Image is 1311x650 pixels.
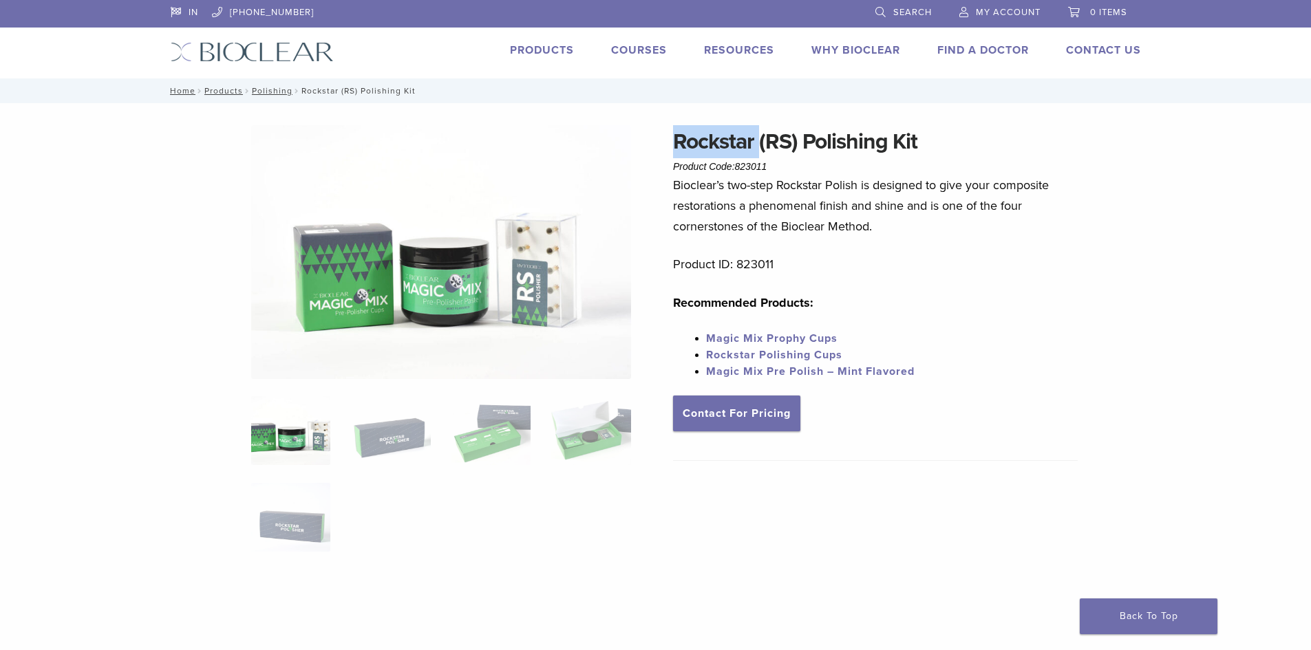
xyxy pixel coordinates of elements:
[735,161,767,172] span: 823011
[251,396,330,465] img: DSC_6582-copy-324x324.jpg
[706,365,915,378] a: Magic Mix Pre Polish – Mint Flavored
[195,87,204,94] span: /
[243,87,252,94] span: /
[673,175,1078,237] p: Bioclear’s two-step Rockstar Polish is designed to give your composite restorations a phenomenal ...
[673,254,1078,274] p: Product ID: 823011
[551,396,630,465] img: Rockstar (RS) Polishing Kit - Image 4
[160,78,1151,103] nav: Rockstar (RS) Polishing Kit
[1066,43,1141,57] a: Contact Us
[204,86,243,96] a: Products
[292,87,301,94] span: /
[166,86,195,96] a: Home
[510,43,574,57] a: Products
[1080,598,1217,634] a: Back To Top
[1090,7,1127,18] span: 0 items
[976,7,1041,18] span: My Account
[704,43,774,57] a: Resources
[673,125,1078,158] h1: Rockstar (RS) Polishing Kit
[706,332,838,345] a: Magic Mix Prophy Cups
[351,396,430,465] img: Rockstar (RS) Polishing Kit - Image 2
[673,295,813,310] strong: Recommended Products:
[893,7,932,18] span: Search
[251,125,631,379] img: DSC_6582 copy
[811,43,900,57] a: Why Bioclear
[706,348,842,362] a: Rockstar Polishing Cups
[251,483,330,552] img: Rockstar (RS) Polishing Kit - Image 5
[252,86,292,96] a: Polishing
[937,43,1029,57] a: Find A Doctor
[673,161,767,172] span: Product Code:
[451,396,531,465] img: Rockstar (RS) Polishing Kit - Image 3
[611,43,667,57] a: Courses
[171,42,334,62] img: Bioclear
[673,396,800,431] a: Contact For Pricing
